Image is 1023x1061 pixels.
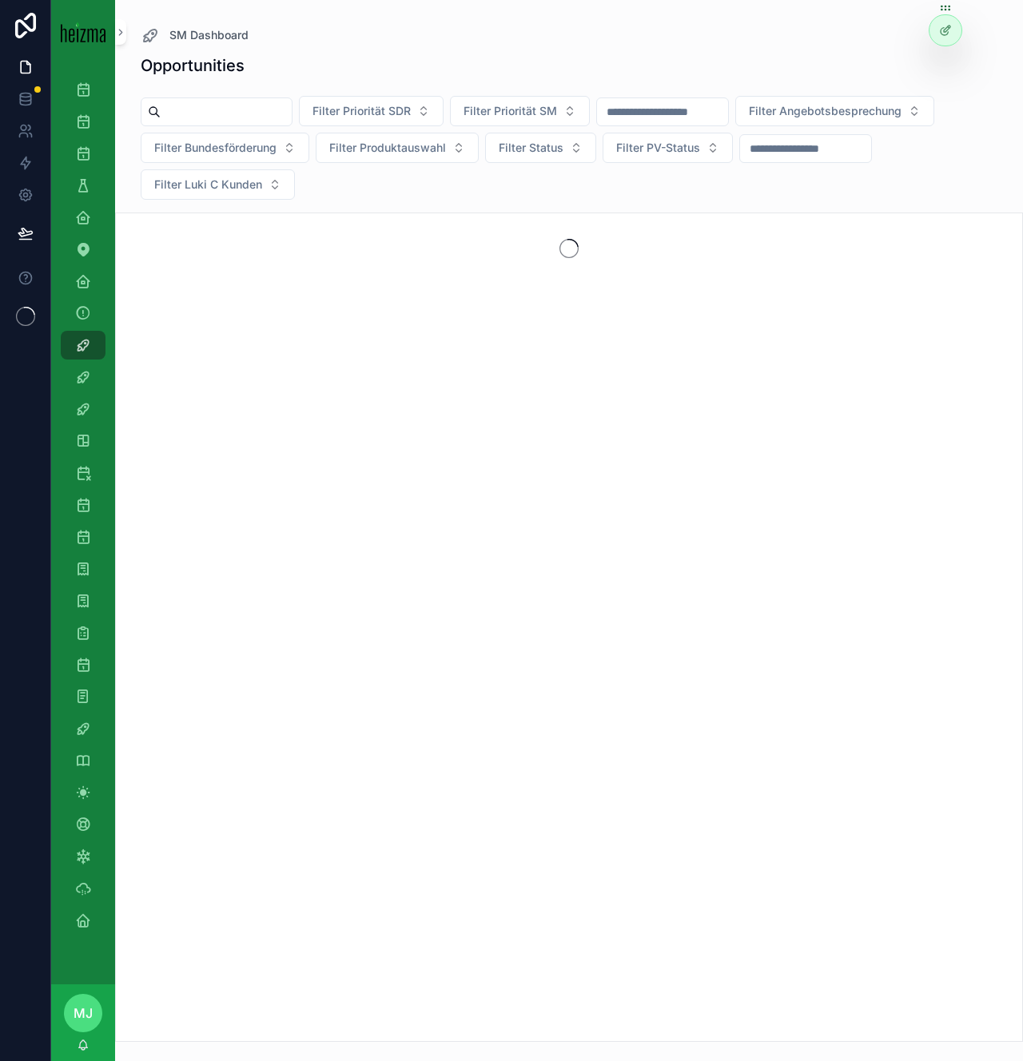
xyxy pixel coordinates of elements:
[603,133,733,163] button: Select Button
[169,27,249,43] span: SM Dashboard
[154,140,277,156] span: Filter Bundesförderung
[329,140,446,156] span: Filter Produktauswahl
[616,140,700,156] span: Filter PV-Status
[61,22,105,42] img: App logo
[141,133,309,163] button: Select Button
[74,1003,93,1023] span: MJ
[51,64,115,956] div: scrollable content
[312,103,411,119] span: Filter Priorität SDR
[154,177,262,193] span: Filter Luki C Kunden
[464,103,557,119] span: Filter Priorität SM
[450,96,590,126] button: Select Button
[485,133,596,163] button: Select Button
[735,96,934,126] button: Select Button
[141,169,295,200] button: Select Button
[499,140,563,156] span: Filter Status
[299,96,444,126] button: Select Button
[141,26,249,45] a: SM Dashboard
[316,133,479,163] button: Select Button
[141,54,245,77] h1: Opportunities
[749,103,902,119] span: Filter Angebotsbesprechung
